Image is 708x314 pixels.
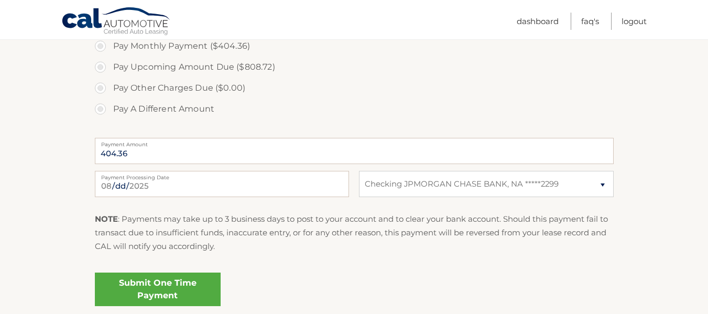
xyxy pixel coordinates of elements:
[95,78,614,99] label: Pay Other Charges Due ($0.00)
[95,171,349,179] label: Payment Processing Date
[95,57,614,78] label: Pay Upcoming Amount Due ($808.72)
[95,212,614,254] p: : Payments may take up to 3 business days to post to your account and to clear your bank account....
[581,13,599,30] a: FAQ's
[622,13,647,30] a: Logout
[95,214,118,224] strong: NOTE
[95,138,614,146] label: Payment Amount
[95,171,349,197] input: Payment Date
[61,7,171,37] a: Cal Automotive
[95,273,221,306] a: Submit One Time Payment
[95,99,614,120] label: Pay A Different Amount
[95,138,614,164] input: Payment Amount
[95,36,614,57] label: Pay Monthly Payment ($404.36)
[517,13,559,30] a: Dashboard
